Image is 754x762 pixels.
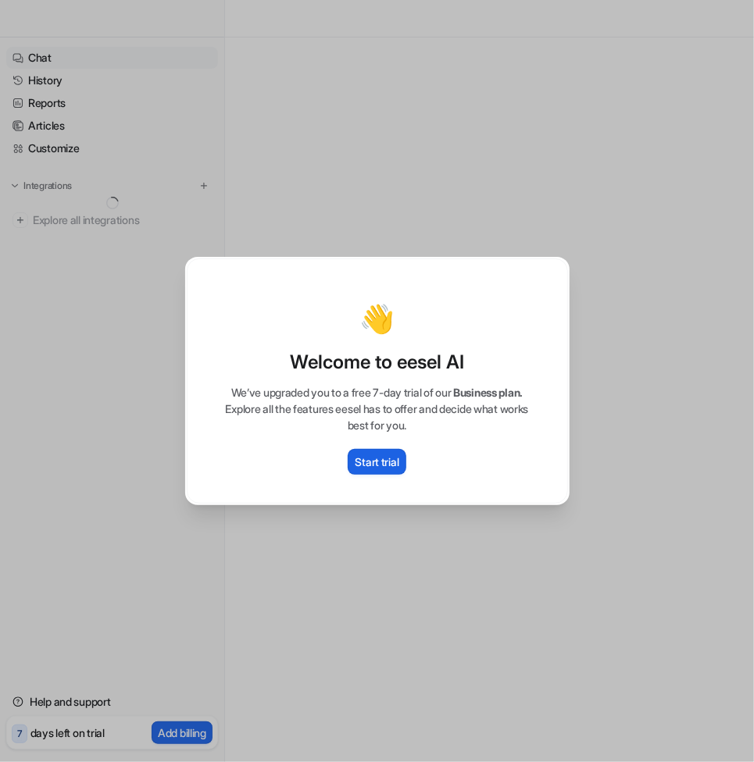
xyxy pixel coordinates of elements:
[203,401,552,433] p: Explore all the features eesel has to offer and decide what works best for you.
[348,449,407,475] button: Start trial
[453,386,523,399] span: Business plan.
[203,384,552,401] p: We’ve upgraded you to a free 7-day trial of our
[359,303,395,334] p: 👋
[203,350,552,375] p: Welcome to eesel AI
[356,454,399,470] p: Start trial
